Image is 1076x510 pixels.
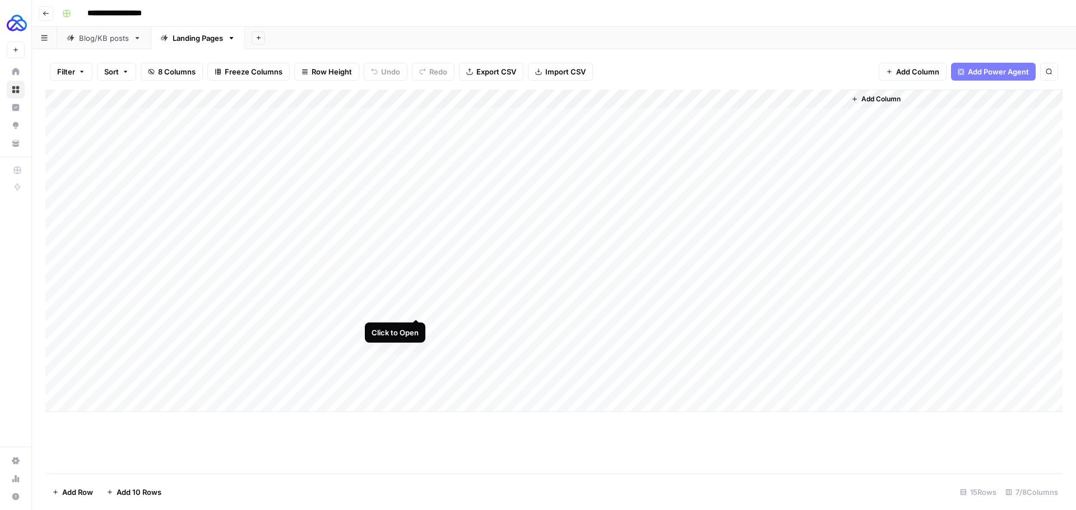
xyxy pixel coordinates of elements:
div: Click to Open [372,327,419,338]
span: Export CSV [476,66,516,77]
button: 8 Columns [141,63,203,81]
button: Add Power Agent [951,63,1036,81]
button: Export CSV [459,63,523,81]
button: Add Column [879,63,947,81]
div: 7/8 Columns [1001,483,1063,501]
button: Workspace: AUQ [7,9,25,37]
button: Help + Support [7,488,25,506]
a: Insights [7,99,25,116]
div: 15 Rows [956,483,1001,501]
div: Blog/KB posts [79,32,129,44]
img: AUQ Logo [7,13,27,33]
button: Redo [412,63,454,81]
span: Add Power Agent [968,66,1029,77]
span: Add Row [62,486,93,498]
a: Home [7,63,25,81]
a: Your Data [7,134,25,152]
button: Add Row [45,483,100,501]
a: Opportunities [7,116,25,134]
button: Row Height [294,63,359,81]
span: Filter [57,66,75,77]
span: Undo [381,66,400,77]
button: Sort [97,63,136,81]
a: Browse [7,81,25,99]
button: Add Column [847,92,905,106]
span: Add Column [896,66,939,77]
span: Add 10 Rows [117,486,161,498]
span: Row Height [312,66,352,77]
a: Blog/KB posts [57,27,151,49]
button: Import CSV [528,63,593,81]
a: Settings [7,452,25,470]
span: Import CSV [545,66,586,77]
div: Landing Pages [173,32,223,44]
span: Add Column [861,94,901,104]
button: Add 10 Rows [100,483,168,501]
button: Filter [50,63,92,81]
button: Freeze Columns [207,63,290,81]
button: Undo [364,63,407,81]
span: 8 Columns [158,66,196,77]
span: Sort [104,66,119,77]
a: Landing Pages [151,27,245,49]
span: Redo [429,66,447,77]
a: Usage [7,470,25,488]
span: Freeze Columns [225,66,282,77]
